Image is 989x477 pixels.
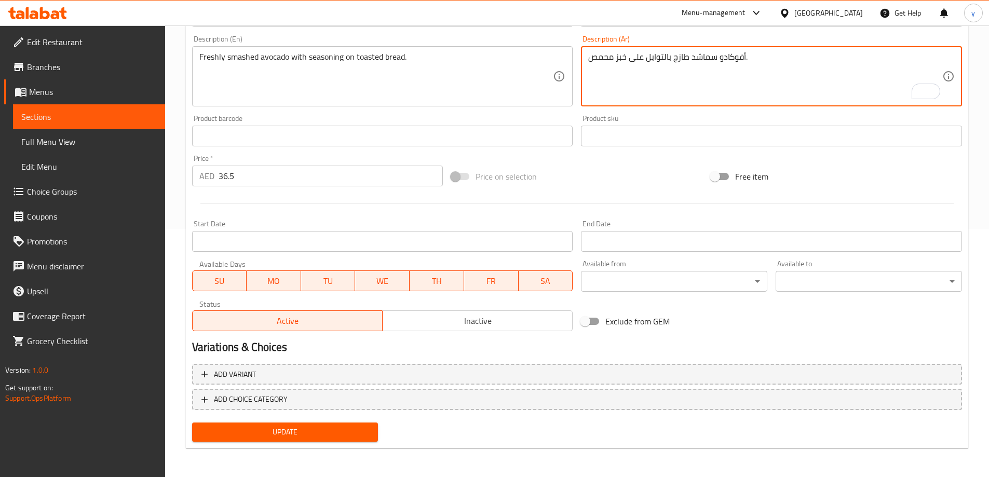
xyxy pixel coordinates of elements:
div: Menu-management [682,7,746,19]
span: TU [305,274,351,289]
a: Branches [4,54,165,79]
span: Exclude from GEM [605,315,670,328]
span: Edit Menu [21,160,157,173]
input: Please enter product sku [581,126,962,146]
span: Choice Groups [27,185,157,198]
button: MO [247,270,301,291]
h2: Variations & Choices [192,339,962,355]
span: Menus [29,86,157,98]
span: Price on selection [476,170,537,183]
span: 1.0.0 [32,363,48,377]
span: SA [523,274,569,289]
span: Branches [27,61,157,73]
a: Edit Restaurant [4,30,165,54]
button: WE [355,270,410,291]
button: Active [192,310,383,331]
span: SU [197,274,243,289]
textarea: To enrich screen reader interactions, please activate Accessibility in Grammarly extension settings [588,52,942,101]
span: MO [251,274,297,289]
button: Add variant [192,364,962,385]
button: FR [464,270,519,291]
a: Choice Groups [4,179,165,204]
button: ADD CHOICE CATEGORY [192,389,962,410]
input: Please enter price [219,166,443,186]
span: Coverage Report [27,310,157,322]
a: Coverage Report [4,304,165,329]
a: Sections [13,104,165,129]
button: SU [192,270,247,291]
span: Active [197,314,378,329]
span: Update [200,426,370,439]
p: AED [199,170,214,182]
span: Menu disclaimer [27,260,157,272]
span: WE [359,274,405,289]
a: Coupons [4,204,165,229]
span: Sections [21,111,157,123]
a: Menus [4,79,165,104]
span: y [971,7,975,19]
span: Coupons [27,210,157,223]
span: Version: [5,363,31,377]
span: ADD CHOICE CATEGORY [214,393,288,406]
span: Add variant [214,368,256,381]
span: Upsell [27,285,157,297]
textarea: Freshly smashed avocado with seasoning on toasted bread. [199,52,553,101]
span: Free item [735,170,768,183]
span: TH [414,274,460,289]
button: TU [301,270,356,291]
div: [GEOGRAPHIC_DATA] [794,7,863,19]
a: Grocery Checklist [4,329,165,353]
a: Menu disclaimer [4,254,165,279]
button: Inactive [382,310,573,331]
span: Grocery Checklist [27,335,157,347]
input: Please enter product barcode [192,126,573,146]
a: Upsell [4,279,165,304]
span: Inactive [387,314,568,329]
div: ​ [776,271,962,292]
a: Edit Menu [13,154,165,179]
span: Full Menu View [21,135,157,148]
a: Promotions [4,229,165,254]
button: Update [192,423,378,442]
a: Full Menu View [13,129,165,154]
button: SA [519,270,573,291]
a: Support.OpsPlatform [5,391,71,405]
span: FR [468,274,514,289]
span: Get support on: [5,381,53,394]
div: ​ [581,271,767,292]
button: TH [410,270,464,291]
span: Edit Restaurant [27,36,157,48]
span: Promotions [27,235,157,248]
